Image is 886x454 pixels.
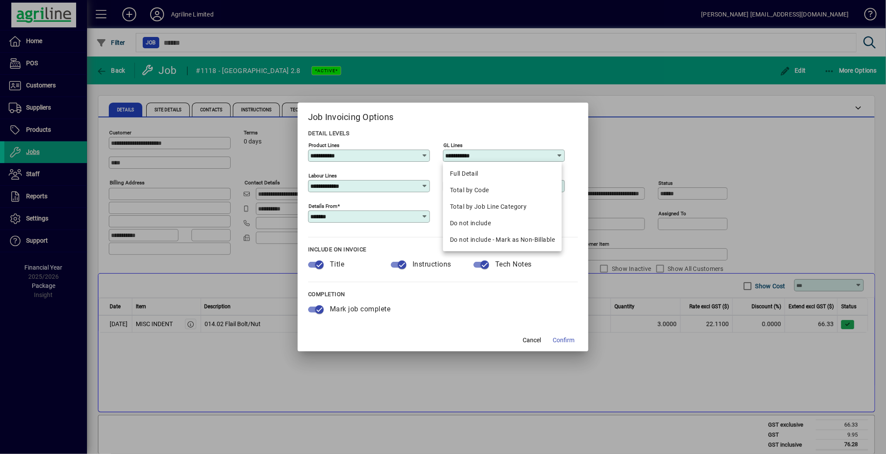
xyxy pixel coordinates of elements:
mat-option: Total by Job Line Category [443,198,562,215]
mat-label: Details From [309,203,337,209]
mat-label: Product Lines [309,142,339,148]
div: DETAIL LEVELS [308,128,578,139]
span: Mark job complete [330,305,391,313]
div: Do not include [450,219,555,228]
button: Confirm [549,332,578,348]
button: Cancel [518,332,546,348]
span: Confirm [553,336,574,345]
div: Total by Job Line Category [450,202,555,211]
div: Do not include - Mark as Non-Billable [450,235,555,244]
mat-label: GL Lines [443,142,463,148]
mat-option: Do not include - Mark as Non-Billable [443,231,562,248]
div: Total by Code [450,186,555,195]
span: Instructions [413,260,451,268]
span: Tech Notes [495,260,532,268]
mat-label: Labour Lines [309,173,337,179]
div: COMPLETION [308,289,578,300]
div: INCLUDE ON INVOICE [308,244,578,255]
span: Title [330,260,345,268]
mat-option: Do not include [443,215,562,231]
mat-option: Full Detail [443,165,562,182]
h2: Job Invoicing Options [298,103,588,128]
mat-option: Total by Code [443,182,562,198]
div: Full Detail [450,169,555,178]
span: Cancel [523,336,541,345]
